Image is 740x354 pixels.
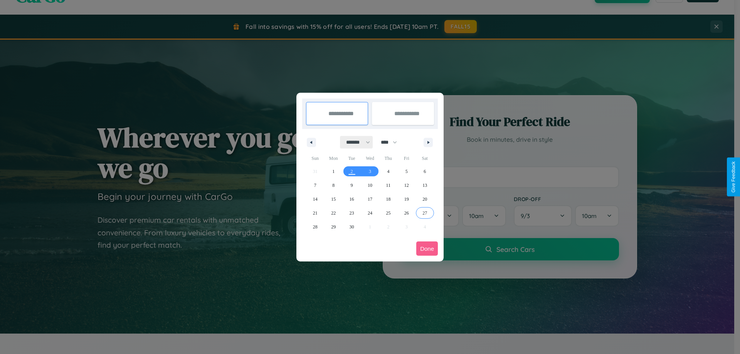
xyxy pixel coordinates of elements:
button: 25 [379,206,397,220]
span: Sat [416,152,434,164]
span: 25 [386,206,390,220]
button: 6 [416,164,434,178]
button: 28 [306,220,324,234]
span: 22 [331,206,336,220]
span: Thu [379,152,397,164]
button: 29 [324,220,342,234]
span: Sun [306,152,324,164]
button: 2 [343,164,361,178]
button: 21 [306,206,324,220]
span: 9 [351,178,353,192]
span: 12 [404,178,409,192]
button: 16 [343,192,361,206]
span: 20 [422,192,427,206]
button: 8 [324,178,342,192]
button: 30 [343,220,361,234]
button: 19 [397,192,415,206]
span: 23 [350,206,354,220]
span: 16 [350,192,354,206]
span: 13 [422,178,427,192]
span: Tue [343,152,361,164]
span: 14 [313,192,318,206]
button: 23 [343,206,361,220]
span: 19 [404,192,409,206]
button: Done [416,242,438,256]
span: Wed [361,152,379,164]
span: 3 [369,164,371,178]
div: Give Feedback [731,161,736,193]
span: 4 [387,164,389,178]
span: 21 [313,206,318,220]
span: 24 [368,206,372,220]
button: 17 [361,192,379,206]
span: Fri [397,152,415,164]
button: 1 [324,164,342,178]
span: 30 [350,220,354,234]
button: 7 [306,178,324,192]
span: Mon [324,152,342,164]
span: 29 [331,220,336,234]
span: 28 [313,220,318,234]
button: 14 [306,192,324,206]
span: 11 [386,178,391,192]
span: 10 [368,178,372,192]
span: 1 [332,164,335,178]
span: 17 [368,192,372,206]
button: 13 [416,178,434,192]
span: 7 [314,178,316,192]
button: 10 [361,178,379,192]
button: 22 [324,206,342,220]
button: 12 [397,178,415,192]
button: 27 [416,206,434,220]
span: 5 [405,164,408,178]
span: 26 [404,206,409,220]
button: 20 [416,192,434,206]
button: 3 [361,164,379,178]
span: 8 [332,178,335,192]
span: 27 [422,206,427,220]
span: 6 [424,164,426,178]
span: 18 [386,192,390,206]
button: 26 [397,206,415,220]
button: 5 [397,164,415,178]
button: 11 [379,178,397,192]
span: 2 [351,164,353,178]
button: 24 [361,206,379,220]
button: 18 [379,192,397,206]
span: 15 [331,192,336,206]
button: 4 [379,164,397,178]
button: 15 [324,192,342,206]
button: 9 [343,178,361,192]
